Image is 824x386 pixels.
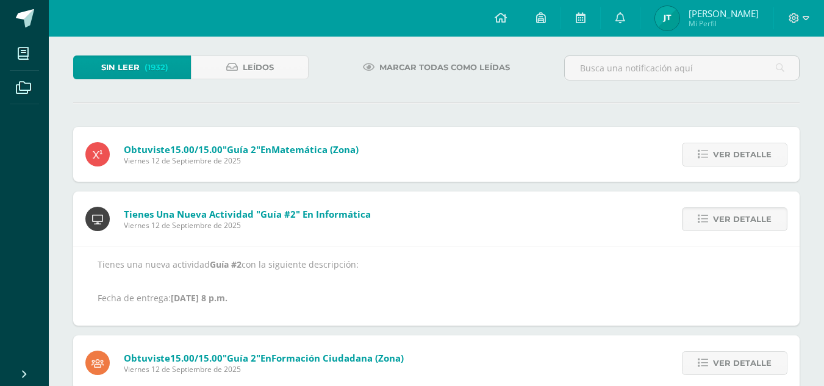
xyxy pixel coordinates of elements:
[271,352,404,364] span: Formación Ciudadana (Zona)
[98,259,775,304] p: Tienes una nueva actividad con la siguiente descripción: Fecha de entrega:
[565,56,799,80] input: Busca una notificación aquí
[171,292,227,304] strong: [DATE] 8 p.m.
[124,208,371,220] span: Tienes una nueva actividad "Guía #2" En Informática
[101,56,140,79] span: Sin leer
[124,155,359,166] span: Viernes 12 de Septiembre de 2025
[689,7,759,20] span: [PERSON_NAME]
[713,208,772,231] span: Ver detalle
[170,352,223,364] span: 15.00/15.00
[713,352,772,374] span: Ver detalle
[379,56,510,79] span: Marcar todas como leídas
[689,18,759,29] span: Mi Perfil
[73,55,191,79] a: Sin leer(1932)
[124,364,404,374] span: Viernes 12 de Septiembre de 2025
[713,143,772,166] span: Ver detalle
[348,55,525,79] a: Marcar todas como leídas
[191,55,309,79] a: Leídos
[243,56,274,79] span: Leídos
[223,352,260,364] span: "Guía 2"
[124,220,371,231] span: Viernes 12 de Septiembre de 2025
[124,143,359,155] span: Obtuviste en
[271,143,359,155] span: Matemática (Zona)
[145,56,168,79] span: (1932)
[210,259,242,270] strong: Guía #2
[170,143,223,155] span: 15.00/15.00
[223,143,260,155] span: "Guía 2"
[124,352,404,364] span: Obtuviste en
[655,6,679,30] img: 21fc5b5d05e20a92fef21766c8c434e9.png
